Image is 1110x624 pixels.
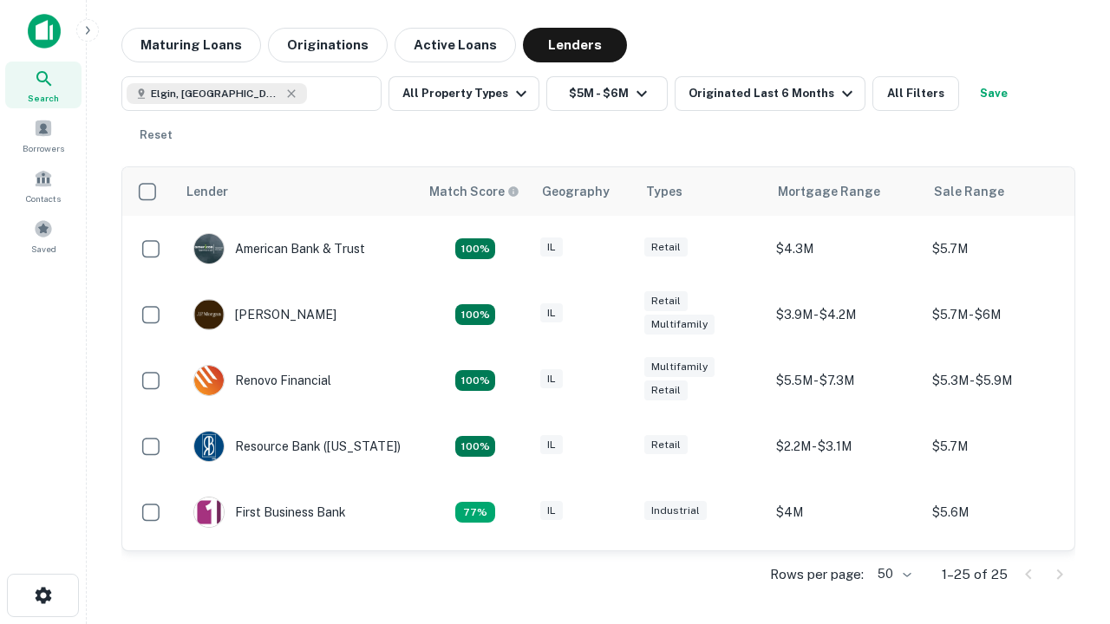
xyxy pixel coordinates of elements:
div: Geography [542,181,610,202]
button: Originations [268,28,388,62]
td: $3.9M - $4.2M [767,282,924,348]
th: Capitalize uses an advanced AI algorithm to match your search with the best lender. The match sco... [419,167,532,216]
span: Saved [31,242,56,256]
button: Active Loans [395,28,516,62]
button: Originated Last 6 Months [675,76,865,111]
th: Sale Range [924,167,1080,216]
img: capitalize-icon.png [28,14,61,49]
td: $5.5M - $7.3M [767,348,924,413]
iframe: Chat Widget [1023,485,1110,569]
a: Search [5,62,82,108]
div: Industrial [644,501,707,521]
div: Lender [186,181,228,202]
td: $5.1M [924,545,1080,611]
th: Geography [532,167,636,216]
div: Matching Properties: 4, hasApolloMatch: undefined [455,370,495,391]
div: Originated Last 6 Months [689,83,858,104]
div: Matching Properties: 7, hasApolloMatch: undefined [455,238,495,259]
th: Mortgage Range [767,167,924,216]
div: Retail [644,237,688,257]
a: Saved [5,212,82,259]
td: $4M [767,479,924,545]
button: Reset [128,118,184,153]
div: Multifamily [644,315,715,335]
div: Multifamily [644,357,715,377]
th: Lender [176,167,419,216]
div: IL [540,237,563,257]
a: Contacts [5,162,82,209]
div: American Bank & Trust [193,233,365,264]
img: picture [194,366,224,395]
td: $5.3M - $5.9M [924,348,1080,413]
div: Renovo Financial [193,365,331,396]
div: Retail [644,435,688,455]
span: Search [28,91,59,105]
img: picture [194,432,224,461]
button: $5M - $6M [546,76,668,111]
button: All Filters [872,76,959,111]
div: Capitalize uses an advanced AI algorithm to match your search with the best lender. The match sco... [429,182,519,201]
div: Matching Properties: 3, hasApolloMatch: undefined [455,502,495,523]
button: Maturing Loans [121,28,261,62]
td: $5.7M - $6M [924,282,1080,348]
td: $4.3M [767,216,924,282]
button: All Property Types [388,76,539,111]
div: Mortgage Range [778,181,880,202]
span: Elgin, [GEOGRAPHIC_DATA], [GEOGRAPHIC_DATA] [151,86,281,101]
td: $5.7M [924,216,1080,282]
div: Resource Bank ([US_STATE]) [193,431,401,462]
div: IL [540,501,563,521]
span: Contacts [26,192,61,205]
button: Save your search to get updates of matches that match your search criteria. [966,76,1022,111]
img: picture [194,497,224,527]
div: Types [646,181,682,202]
td: $3.1M [767,545,924,611]
a: Borrowers [5,112,82,159]
img: picture [194,234,224,263]
img: picture [194,300,224,329]
div: Retail [644,291,688,311]
p: Rows per page: [770,564,864,585]
div: [PERSON_NAME] [193,299,336,330]
span: Borrowers [23,141,64,155]
p: 1–25 of 25 [942,564,1008,585]
div: Matching Properties: 4, hasApolloMatch: undefined [455,436,495,457]
div: First Business Bank [193,497,346,528]
div: Sale Range [934,181,1004,202]
div: Retail [644,380,688,400]
td: $5.6M [924,479,1080,545]
td: $5.7M [924,413,1080,479]
div: Matching Properties: 4, hasApolloMatch: undefined [455,304,495,325]
div: IL [540,369,563,389]
div: 50 [871,562,914,587]
button: Lenders [523,28,627,62]
h6: Match Score [429,182,516,201]
div: IL [540,435,563,455]
td: $2.2M - $3.1M [767,413,924,479]
th: Types [636,167,767,216]
div: IL [540,303,563,323]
